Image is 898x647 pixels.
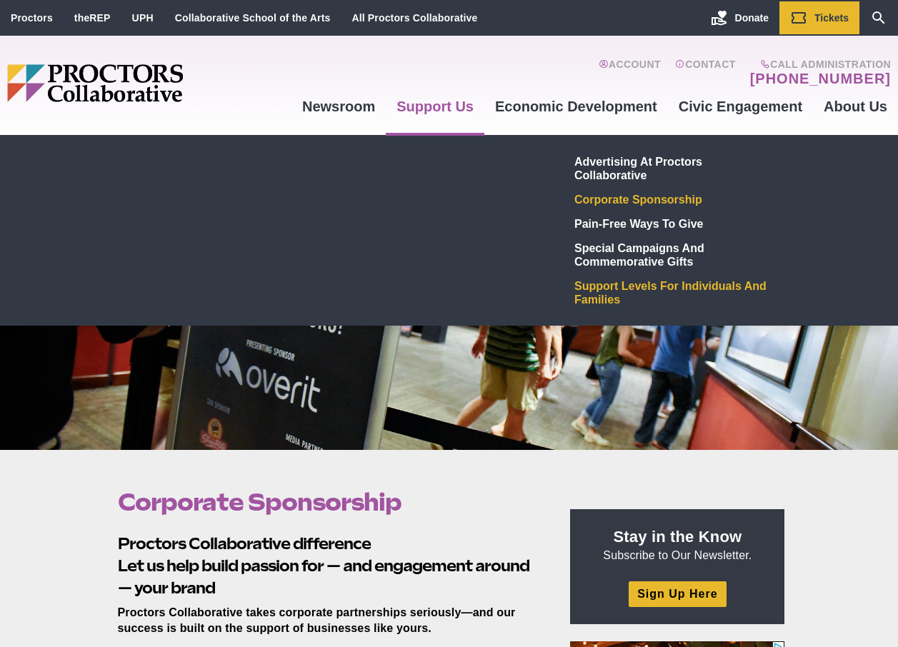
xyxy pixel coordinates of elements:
h1: Corporate Sponsorship [118,488,538,516]
a: Corporate Sponsorship [569,187,778,211]
a: About Us [813,87,898,126]
a: Support Levels for Individuals and Families [569,274,778,311]
span: Call Administration [746,59,891,70]
strong: Stay in the Know [614,528,742,546]
h2: Let us help build passion for — and engagement around — your brand [118,533,538,598]
a: All Proctors Collaborative [351,12,477,24]
a: UPH [132,12,154,24]
strong: Proctors Collaborative takes corporate partnerships seriously—and our success is built on the sup... [118,606,516,634]
a: Proctors [11,12,53,24]
a: Tickets [779,1,859,34]
a: Contact [675,59,736,87]
a: Civic Engagement [668,87,813,126]
a: Collaborative School of the Arts [175,12,331,24]
strong: Proctors Collaborative difference [118,534,371,553]
a: Pain-Free Ways to Give [569,211,778,236]
a: Support Us [386,87,484,126]
span: Tickets [814,12,849,24]
a: Special Campaigns and Commemorative Gifts [569,236,778,274]
a: Sign Up Here [629,581,726,606]
a: Advertising at Proctors Collaborative [569,149,778,187]
span: Donate [735,12,769,24]
a: Economic Development [484,87,668,126]
a: theREP [74,12,111,24]
a: Account [599,59,661,87]
a: Search [859,1,898,34]
p: Subscribe to Our Newsletter. [587,526,767,563]
img: Proctors logo [7,64,291,102]
a: Newsroom [291,87,386,126]
a: [PHONE_NUMBER] [750,70,891,87]
a: Donate [700,1,779,34]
